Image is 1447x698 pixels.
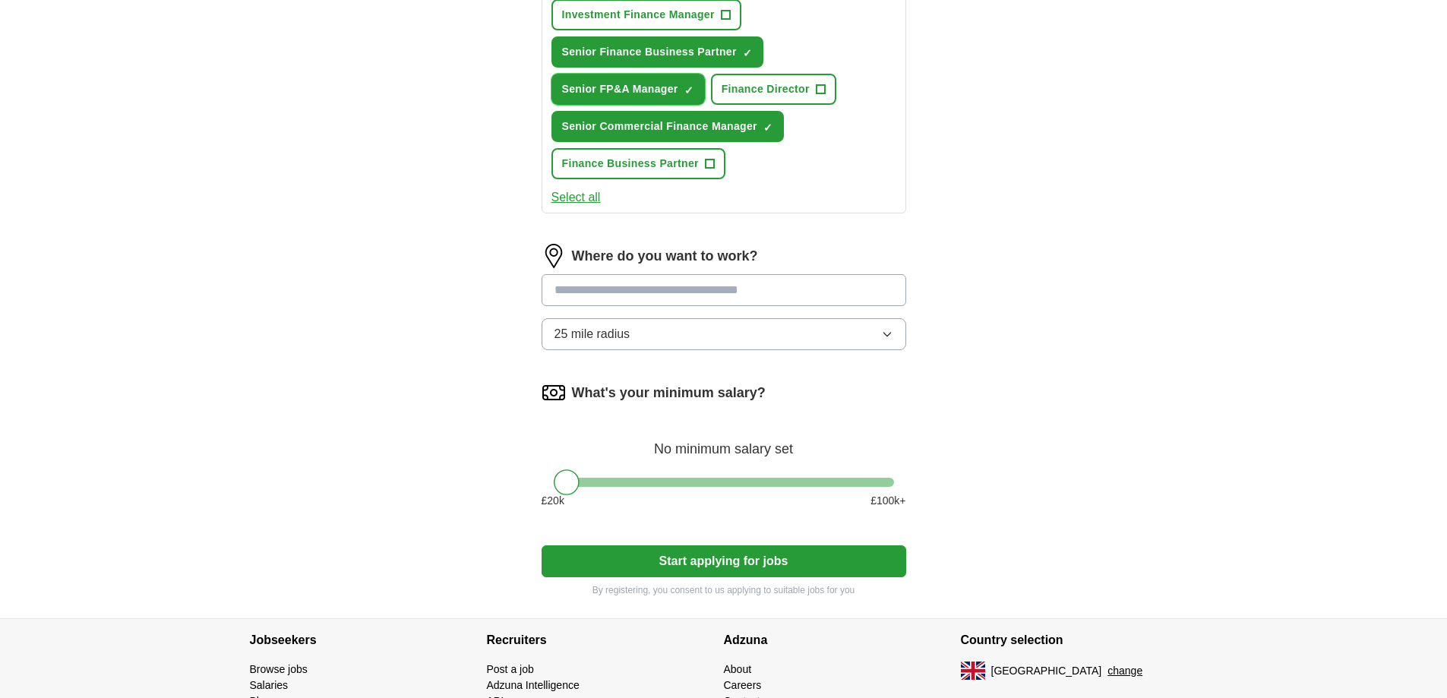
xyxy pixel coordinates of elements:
span: Investment Finance Manager [562,7,715,23]
div: No minimum salary set [542,423,906,460]
button: Finance Director [711,74,836,105]
h4: Country selection [961,619,1198,662]
button: change [1107,663,1142,679]
label: What's your minimum salary? [572,383,766,403]
span: ✓ [763,122,772,134]
span: Finance Director [722,81,810,97]
span: 25 mile radius [554,325,630,343]
button: Senior FP&A Manager✓ [551,74,705,105]
span: Finance Business Partner [562,156,699,172]
label: Where do you want to work? [572,246,758,267]
a: Browse jobs [250,663,308,675]
button: Start applying for jobs [542,545,906,577]
img: UK flag [961,662,985,680]
span: ✓ [743,47,752,59]
a: Adzuna Intelligence [487,679,580,691]
a: Salaries [250,679,289,691]
a: About [724,663,752,675]
span: £ 20 k [542,493,564,509]
p: By registering, you consent to us applying to suitable jobs for you [542,583,906,597]
span: Senior FP&A Manager [562,81,678,97]
button: Senior Finance Business Partner✓ [551,36,763,68]
span: £ 100 k+ [870,493,905,509]
button: 25 mile radius [542,318,906,350]
img: location.png [542,244,566,268]
span: Senior Finance Business Partner [562,44,737,60]
img: salary.png [542,381,566,405]
span: ✓ [684,84,693,96]
span: Senior Commercial Finance Manager [562,118,757,134]
button: Senior Commercial Finance Manager✓ [551,111,784,142]
button: Finance Business Partner [551,148,725,179]
a: Careers [724,679,762,691]
span: [GEOGRAPHIC_DATA] [991,663,1102,679]
a: Post a job [487,663,534,675]
button: Select all [551,188,601,207]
